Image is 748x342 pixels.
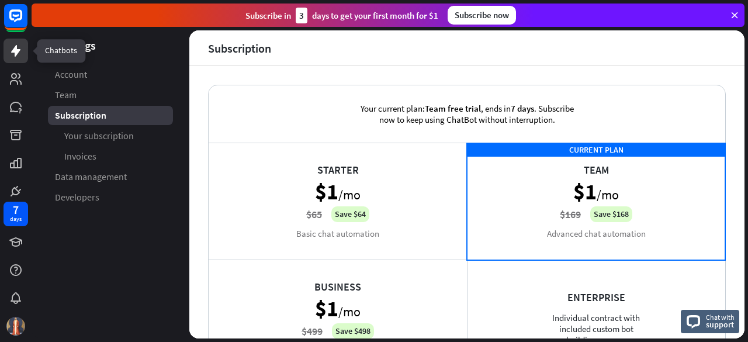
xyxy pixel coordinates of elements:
[55,89,77,101] span: Team
[341,85,593,143] div: Your current plan: , ends in . Subscribe now to keep using ChatBot without interruption.
[245,8,438,23] div: Subscribe in days to get your first month for $1
[511,103,534,114] span: 7 days
[55,68,87,81] span: Account
[4,202,28,226] a: 7 days
[48,147,173,166] a: Invoices
[48,65,173,84] a: Account
[64,150,96,163] span: Invoices
[425,103,481,114] span: Team free trial
[448,6,516,25] div: Subscribe now
[55,109,106,122] span: Subscription
[48,85,173,105] a: Team
[55,171,127,183] span: Data management
[9,5,44,40] button: Open LiveChat chat widget
[13,205,19,215] div: 7
[208,42,271,55] div: Subscription
[706,312,735,323] span: Chat with
[32,37,189,53] header: Settings
[48,188,173,207] a: Developers
[10,215,22,223] div: days
[55,191,99,203] span: Developers
[64,130,134,142] span: Your subscription
[48,126,173,146] a: Your subscription
[48,167,173,186] a: Data management
[296,8,307,23] div: 3
[706,319,735,330] span: support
